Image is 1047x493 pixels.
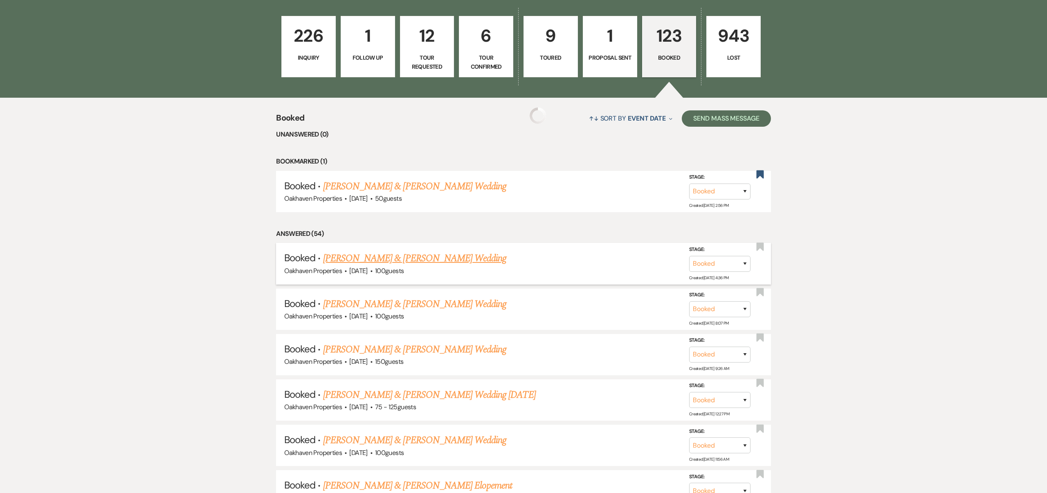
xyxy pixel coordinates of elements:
[284,433,315,446] span: Booked
[284,343,315,355] span: Booked
[689,320,729,326] span: Created: [DATE] 8:07 PM
[284,267,342,275] span: Oakhaven Properties
[689,173,750,182] label: Stage:
[588,53,632,62] p: Proposal Sent
[323,433,506,448] a: [PERSON_NAME] & [PERSON_NAME] Wedding
[287,22,330,49] p: 226
[464,53,508,72] p: Tour Confirmed
[287,53,330,62] p: Inquiry
[689,411,729,417] span: Created: [DATE] 12:27 PM
[689,291,750,300] label: Stage:
[589,114,599,123] span: ↑↓
[349,448,367,457] span: [DATE]
[284,251,315,264] span: Booked
[346,22,390,49] p: 1
[689,203,729,208] span: Created: [DATE] 2:56 PM
[529,22,573,49] p: 9
[284,312,342,320] span: Oakhaven Properties
[349,194,367,203] span: [DATE]
[276,156,771,167] li: Bookmarked (1)
[706,16,761,77] a: 943Lost
[341,16,395,77] a: 1Follow Up
[529,53,573,62] p: Toured
[689,275,729,280] span: Created: [DATE] 4:36 PM
[349,267,367,275] span: [DATE]
[276,112,304,129] span: Booked
[323,251,506,266] a: [PERSON_NAME] & [PERSON_NAME] Wedding
[276,129,771,140] li: Unanswered (0)
[689,381,750,390] label: Stage:
[682,110,771,127] button: Send Mass Message
[284,179,315,192] span: Booked
[689,336,750,345] label: Stage:
[284,357,342,366] span: Oakhaven Properties
[523,16,578,77] a: 9Toured
[583,16,637,77] a: 1Proposal Sent
[586,108,676,129] button: Sort By Event Date
[284,194,342,203] span: Oakhaven Properties
[375,448,404,457] span: 100 guests
[281,16,336,77] a: 226Inquiry
[459,16,513,77] a: 6Tour Confirmed
[346,53,390,62] p: Follow Up
[284,388,315,401] span: Booked
[375,194,402,203] span: 50 guests
[284,448,342,457] span: Oakhaven Properties
[276,229,771,239] li: Answered (54)
[349,403,367,411] span: [DATE]
[689,366,729,371] span: Created: [DATE] 9:26 AM
[689,427,750,436] label: Stage:
[588,22,632,49] p: 1
[284,479,315,491] span: Booked
[712,53,755,62] p: Lost
[375,267,404,275] span: 100 guests
[628,114,666,123] span: Event Date
[349,312,367,320] span: [DATE]
[323,342,506,357] a: [PERSON_NAME] & [PERSON_NAME] Wedding
[375,357,403,366] span: 150 guests
[405,22,449,49] p: 12
[464,22,508,49] p: 6
[323,478,512,493] a: [PERSON_NAME] & [PERSON_NAME] Elopement
[375,312,404,320] span: 100 guests
[375,403,416,411] span: 75 - 125 guests
[284,403,342,411] span: Oakhaven Properties
[689,457,729,462] span: Created: [DATE] 11:56 AM
[400,16,454,77] a: 12Tour Requested
[647,22,691,49] p: 123
[689,473,750,482] label: Stage:
[689,245,750,254] label: Stage:
[323,297,506,311] a: [PERSON_NAME] & [PERSON_NAME] Wedding
[323,179,506,194] a: [PERSON_NAME] & [PERSON_NAME] Wedding
[712,22,755,49] p: 943
[349,357,367,366] span: [DATE]
[323,388,536,402] a: [PERSON_NAME] & [PERSON_NAME] Wedding [DATE]
[405,53,449,72] p: Tour Requested
[642,16,697,77] a: 123Booked
[530,108,546,124] img: loading spinner
[284,297,315,310] span: Booked
[647,53,691,62] p: Booked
